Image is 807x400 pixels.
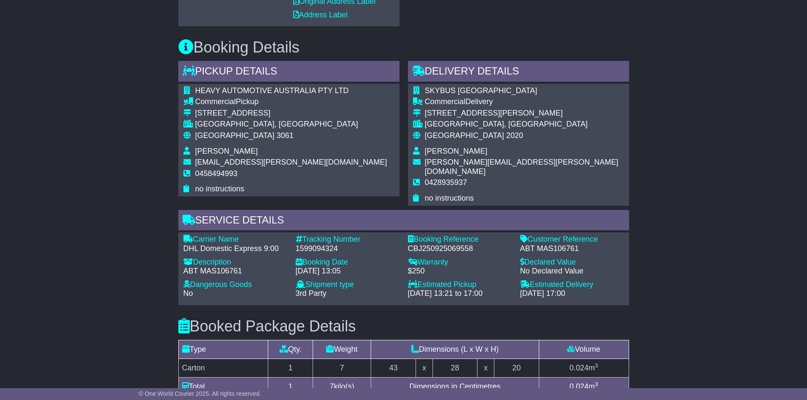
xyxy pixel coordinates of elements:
div: Tracking Number [296,235,399,244]
div: Shipment type [296,280,399,290]
td: 28 [433,359,477,377]
span: 0.024 [569,382,588,391]
a: Address Label [293,11,348,19]
div: [DATE] 13:05 [296,267,399,276]
div: Delivery [425,97,624,107]
div: Estimated Pickup [408,280,512,290]
div: [GEOGRAPHIC_DATA], [GEOGRAPHIC_DATA] [425,120,624,129]
span: [EMAIL_ADDRESS][PERSON_NAME][DOMAIN_NAME] [195,158,387,166]
div: Estimated Delivery [520,280,624,290]
div: $250 [408,267,512,276]
div: [DATE] 17:00 [520,289,624,298]
span: 0.024 [569,364,588,372]
span: HEAVY AUTOMOTIVE AUSTRALIA PTY LTD [195,86,349,95]
div: Customer Reference [520,235,624,244]
td: Total [178,377,268,396]
div: No Declared Value [520,267,624,276]
span: SKYBUS [GEOGRAPHIC_DATA] [425,86,537,95]
span: [PERSON_NAME] [425,147,488,155]
span: Commercial [425,97,466,106]
td: m [539,359,629,377]
span: [GEOGRAPHIC_DATA] [195,131,275,140]
span: [PERSON_NAME] [195,147,258,155]
div: ABT MAS106761 [183,267,287,276]
div: CBJ250925069558 [408,244,512,254]
div: Booking Reference [408,235,512,244]
span: © One World Courier 2025. All rights reserved. [139,390,261,397]
td: Weight [313,340,371,359]
div: ABT MAS106761 [520,244,624,254]
div: Description [183,258,287,267]
h3: Booked Package Details [178,318,629,335]
sup: 3 [595,381,598,387]
div: Service Details [178,210,629,233]
span: [GEOGRAPHIC_DATA] [425,131,504,140]
td: 1 [268,377,313,396]
span: 2020 [506,131,523,140]
h3: Booking Details [178,39,629,56]
span: 3rd Party [296,289,327,298]
div: [STREET_ADDRESS][PERSON_NAME] [425,109,624,118]
div: Warranty [408,258,512,267]
td: Type [178,340,268,359]
div: Declared Value [520,258,624,267]
td: 43 [371,359,416,377]
td: Dimensions (L x W x H) [371,340,539,359]
td: Carton [178,359,268,377]
td: Dimensions in Centimetres [371,377,539,396]
td: 1 [268,359,313,377]
div: Pickup [195,97,387,107]
div: Booking Date [296,258,399,267]
span: 3061 [277,131,294,140]
sup: 3 [595,362,598,369]
div: Dangerous Goods [183,280,287,290]
div: Carrier Name [183,235,287,244]
td: x [477,359,494,377]
td: kilo(s) [313,377,371,396]
span: no instructions [195,185,244,193]
span: 0428935937 [425,178,467,187]
td: 20 [494,359,539,377]
div: DHL Domestic Express 9:00 [183,244,287,254]
td: x [416,359,433,377]
span: No [183,289,193,298]
div: 1599094324 [296,244,399,254]
span: 0458494993 [195,169,238,178]
div: [GEOGRAPHIC_DATA], [GEOGRAPHIC_DATA] [195,120,387,129]
span: 7 [330,382,334,391]
div: [STREET_ADDRESS] [195,109,387,118]
td: 7 [313,359,371,377]
span: Commercial [195,97,236,106]
div: [DATE] 13:21 to 17:00 [408,289,512,298]
span: no instructions [425,194,474,202]
td: Qty. [268,340,313,359]
td: Volume [539,340,629,359]
div: Delivery Details [408,61,629,84]
div: Pickup Details [178,61,399,84]
td: m [539,377,629,396]
span: [PERSON_NAME][EMAIL_ADDRESS][PERSON_NAME][DOMAIN_NAME] [425,158,618,176]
